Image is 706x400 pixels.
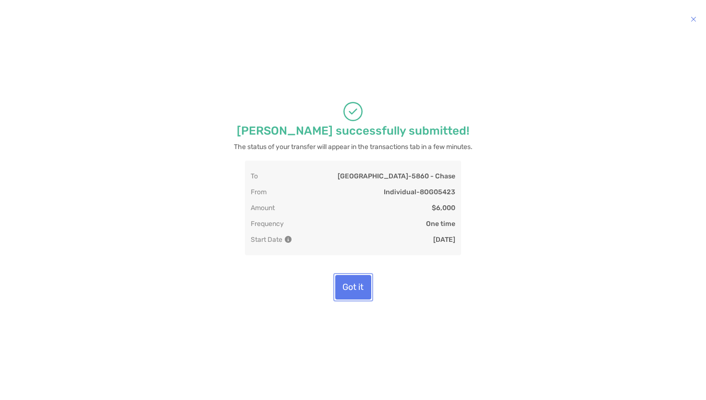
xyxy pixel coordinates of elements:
[432,204,455,212] p: $6,000
[237,125,469,137] p: [PERSON_NAME] successfully submitted!
[251,188,267,196] p: From
[234,141,473,153] p: The status of your transfer will appear in the transactions tab in a few minutes.
[335,275,371,300] button: Got it
[384,188,455,196] p: Individual - 8OG05423
[251,220,284,228] p: Frequency
[338,172,455,180] p: [GEOGRAPHIC_DATA] - 5860 - Chase
[433,236,455,244] p: [DATE]
[426,220,455,228] p: One time
[251,172,258,180] p: To
[251,204,275,212] p: Amount
[251,236,291,244] p: Start Date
